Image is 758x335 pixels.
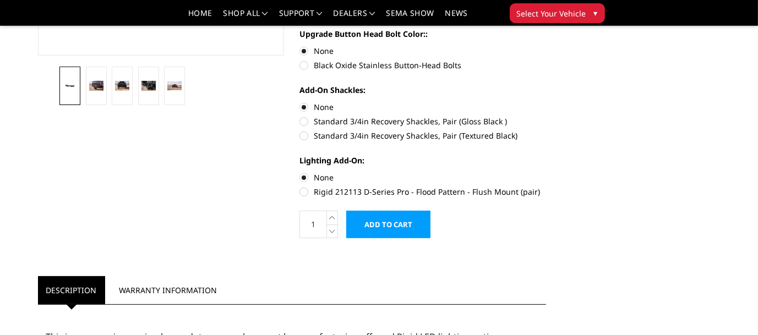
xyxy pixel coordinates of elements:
[703,282,758,335] iframe: Chat Widget
[299,84,546,96] label: Add-On Shackles:
[510,3,605,23] button: Select Your Vehicle
[386,9,434,25] a: SEMA Show
[89,81,103,90] img: 2023-2025 Ford F250-350-450 - DBL Designs Custom Product - A2 Series - Rear Bumper
[111,276,226,304] a: Warranty Information
[299,59,546,71] label: Black Oxide Stainless Button-Head Bolts
[188,9,212,25] a: Home
[299,28,546,40] label: Upgrade Button Head Bolt Color::
[299,155,546,166] label: Lighting Add-On:
[334,9,375,25] a: Dealers
[38,276,105,304] a: Description
[63,83,77,89] img: 2023-2025 Ford F250-350-450 - DBL Designs Custom Product - A2 Series - Rear Bumper
[223,9,268,25] a: shop all
[299,186,546,197] label: Rigid 212113 D-Series Pro - Flood Pattern - Flush Mount (pair)
[346,211,430,238] input: Add to Cart
[279,9,323,25] a: Support
[299,130,546,141] label: Standard 3/4in Recovery Shackles, Pair (Textured Black)
[299,116,546,127] label: Standard 3/4in Recovery Shackles, Pair (Gloss Black )
[445,9,467,25] a: News
[115,81,129,90] img: 2023-2025 Ford F250-350-450 - DBL Designs Custom Product - A2 Series - Rear Bumper
[517,8,586,19] span: Select Your Vehicle
[141,81,156,90] img: 2023-2025 Ford F250-350-450 - DBL Designs Custom Product - A2 Series - Rear Bumper
[299,45,546,57] label: None
[299,101,546,113] label: None
[167,81,182,91] img: 2023-2025 Ford F250-350-450 - DBL Designs Custom Product - A2 Series - Rear Bumper
[594,7,598,19] span: ▾
[299,172,546,183] label: None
